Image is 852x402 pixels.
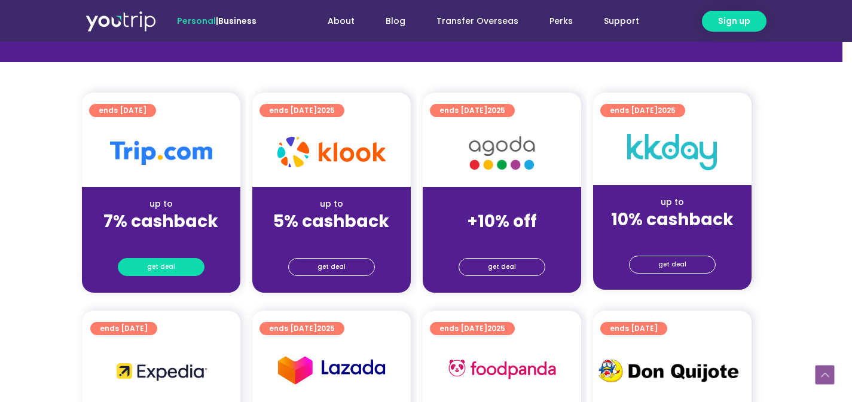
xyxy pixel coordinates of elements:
[218,15,256,27] a: Business
[588,10,655,32] a: Support
[177,15,216,27] span: Personal
[600,322,667,335] a: ends [DATE]
[629,256,716,274] a: get deal
[610,104,676,117] span: ends [DATE]
[603,231,742,243] div: (for stays only)
[91,198,231,210] div: up to
[491,198,513,210] span: up to
[658,256,686,273] span: get deal
[439,104,505,117] span: ends [DATE]
[262,198,401,210] div: up to
[487,105,505,115] span: 2025
[262,232,401,245] div: (for stays only)
[430,322,515,335] a: ends [DATE]2025
[259,322,344,335] a: ends [DATE]2025
[289,10,655,32] nav: Menu
[288,258,375,276] a: get deal
[600,104,685,117] a: ends [DATE]2025
[269,322,335,335] span: ends [DATE]
[317,323,335,333] span: 2025
[467,210,537,233] strong: +10% off
[273,210,389,233] strong: 5% cashback
[488,259,516,275] span: get deal
[269,104,335,117] span: ends [DATE]
[658,105,676,115] span: 2025
[91,232,231,245] div: (for stays only)
[103,210,218,233] strong: 7% cashback
[534,10,588,32] a: Perks
[603,196,742,208] div: up to
[459,258,545,276] a: get deal
[312,10,370,32] a: About
[89,104,156,117] a: ends [DATE]
[147,259,175,275] span: get deal
[487,323,505,333] span: 2025
[611,208,734,231] strong: 10% cashback
[100,322,148,335] span: ends [DATE]
[177,15,256,27] span: |
[432,232,572,245] div: (for stays only)
[90,322,157,335] a: ends [DATE]
[259,104,344,117] a: ends [DATE]2025
[317,259,346,275] span: get deal
[610,322,658,335] span: ends [DATE]
[118,258,204,276] a: get deal
[430,104,515,117] a: ends [DATE]2025
[370,10,421,32] a: Blog
[317,105,335,115] span: 2025
[718,15,750,27] span: Sign up
[702,11,767,32] a: Sign up
[99,104,146,117] span: ends [DATE]
[439,322,505,335] span: ends [DATE]
[421,10,534,32] a: Transfer Overseas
